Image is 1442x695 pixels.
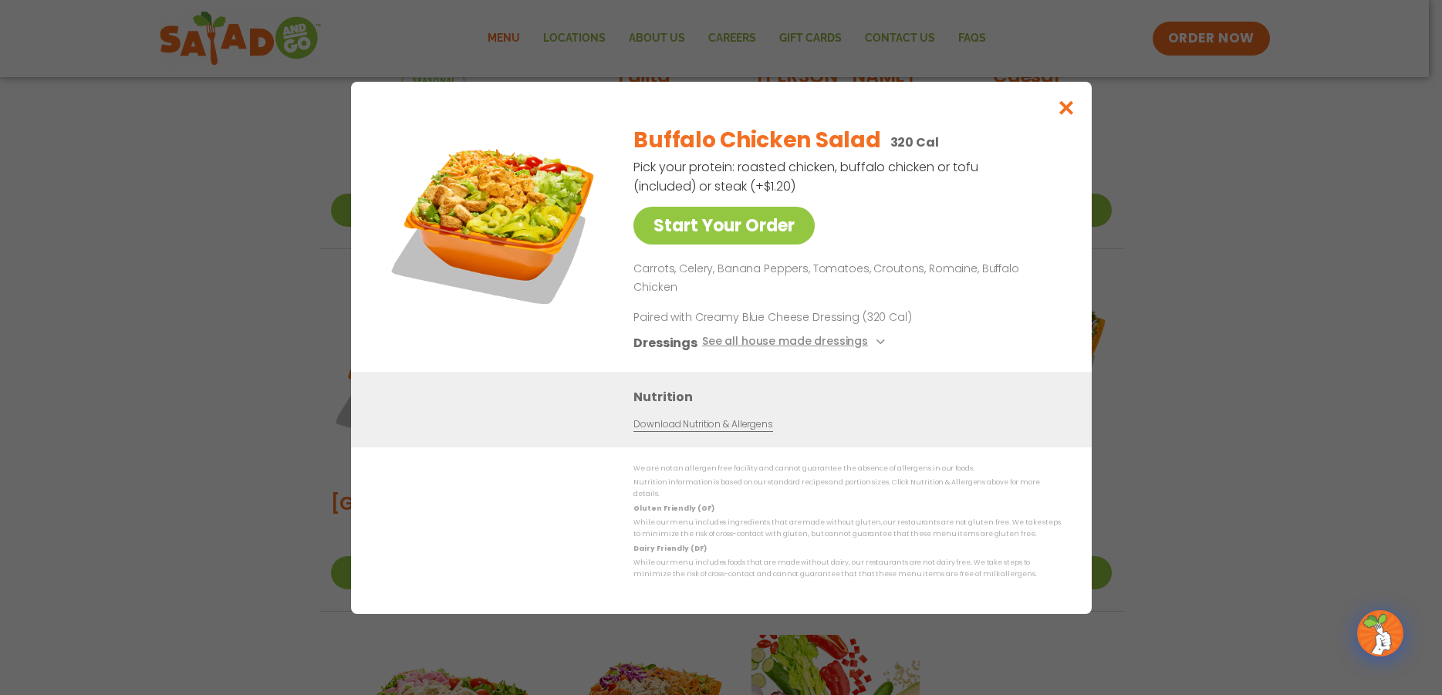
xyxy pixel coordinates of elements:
p: Nutrition information is based on our standard recipes and portion sizes. Click Nutrition & Aller... [633,477,1061,501]
p: Paired with Creamy Blue Cheese Dressing (320 Cal) [633,309,919,325]
p: 320 Cal [890,133,938,152]
p: Carrots, Celery, Banana Peppers, Tomatoes, Croutons, Romaine, Buffalo Chicken [633,260,1055,297]
h3: Nutrition [633,386,1069,406]
p: While our menu includes ingredients that are made without gluten, our restaurants are not gluten ... [633,517,1061,541]
button: See all house made dressings [701,332,889,352]
a: Start Your Order [633,207,815,245]
strong: Gluten Friendly (GF) [633,503,714,512]
img: Featured product photo for Buffalo Chicken Salad [386,113,602,329]
h3: Dressings [633,332,697,352]
p: While our menu includes foods that are made without dairy, our restaurants are not dairy free. We... [633,557,1061,581]
p: We are not an allergen free facility and cannot guarantee the absence of allergens in our foods. [633,463,1061,474]
strong: Dairy Friendly (DF) [633,543,706,552]
p: Pick your protein: roasted chicken, buffalo chicken or tofu (included) or steak (+$1.20) [633,157,981,196]
a: Download Nutrition & Allergens [633,417,772,431]
button: Close modal [1041,82,1091,133]
img: wpChatIcon [1359,612,1402,655]
h2: Buffalo Chicken Salad [633,124,880,157]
